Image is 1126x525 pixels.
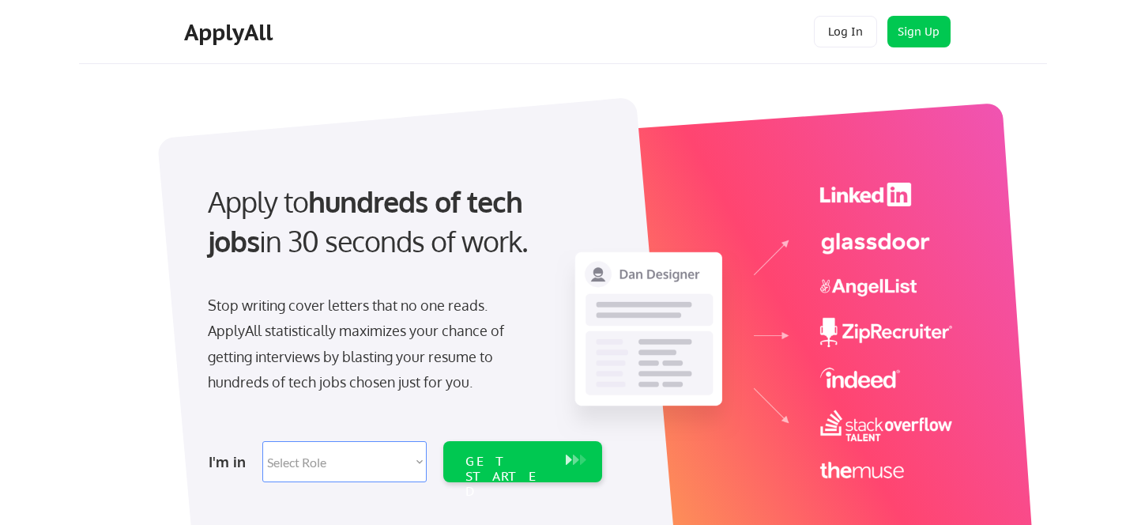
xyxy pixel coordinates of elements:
button: Log In [814,16,877,47]
button: Sign Up [887,16,951,47]
div: ApplyAll [184,19,277,46]
div: GET STARTED [465,454,550,500]
strong: hundreds of tech jobs [208,183,529,259]
div: I'm in [209,449,253,474]
div: Stop writing cover letters that no one reads. ApplyAll statistically maximizes your chance of get... [208,293,533,395]
div: Apply to in 30 seconds of work. [208,182,596,262]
